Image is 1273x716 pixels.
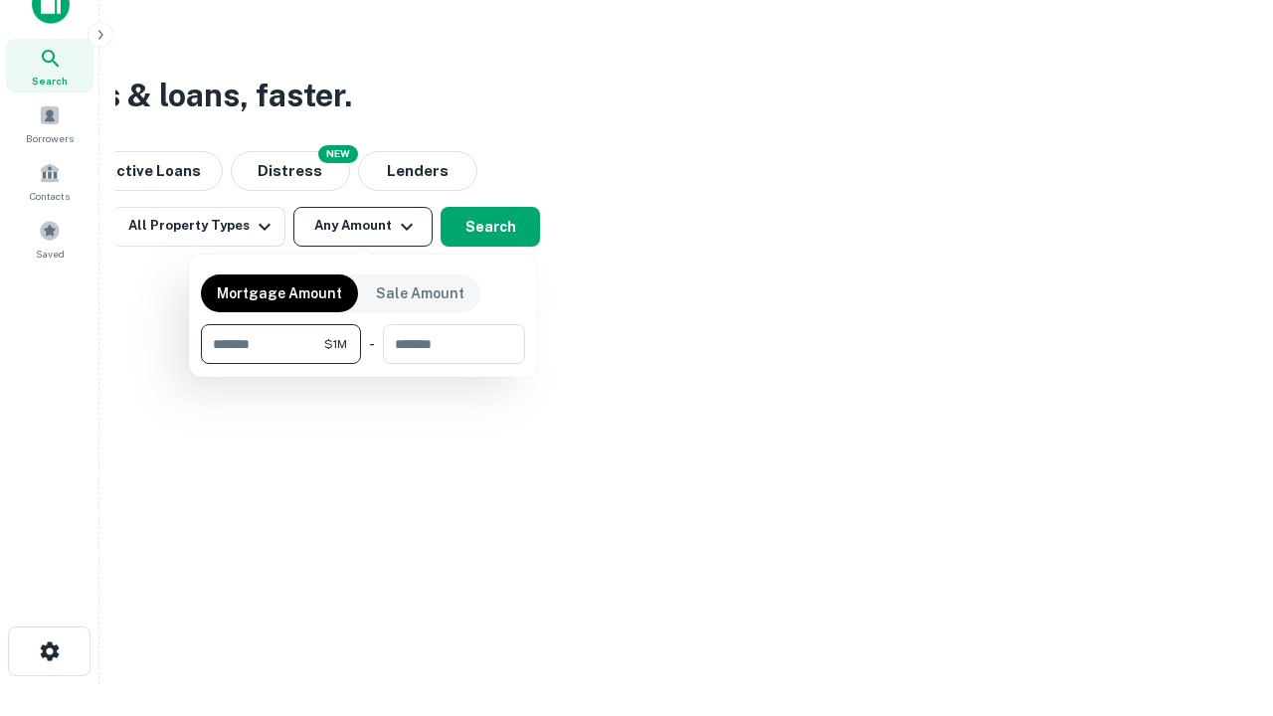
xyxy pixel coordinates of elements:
[369,324,375,364] div: -
[217,282,342,304] p: Mortgage Amount
[376,282,464,304] p: Sale Amount
[1174,557,1273,652] iframe: Chat Widget
[324,335,347,353] span: $1M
